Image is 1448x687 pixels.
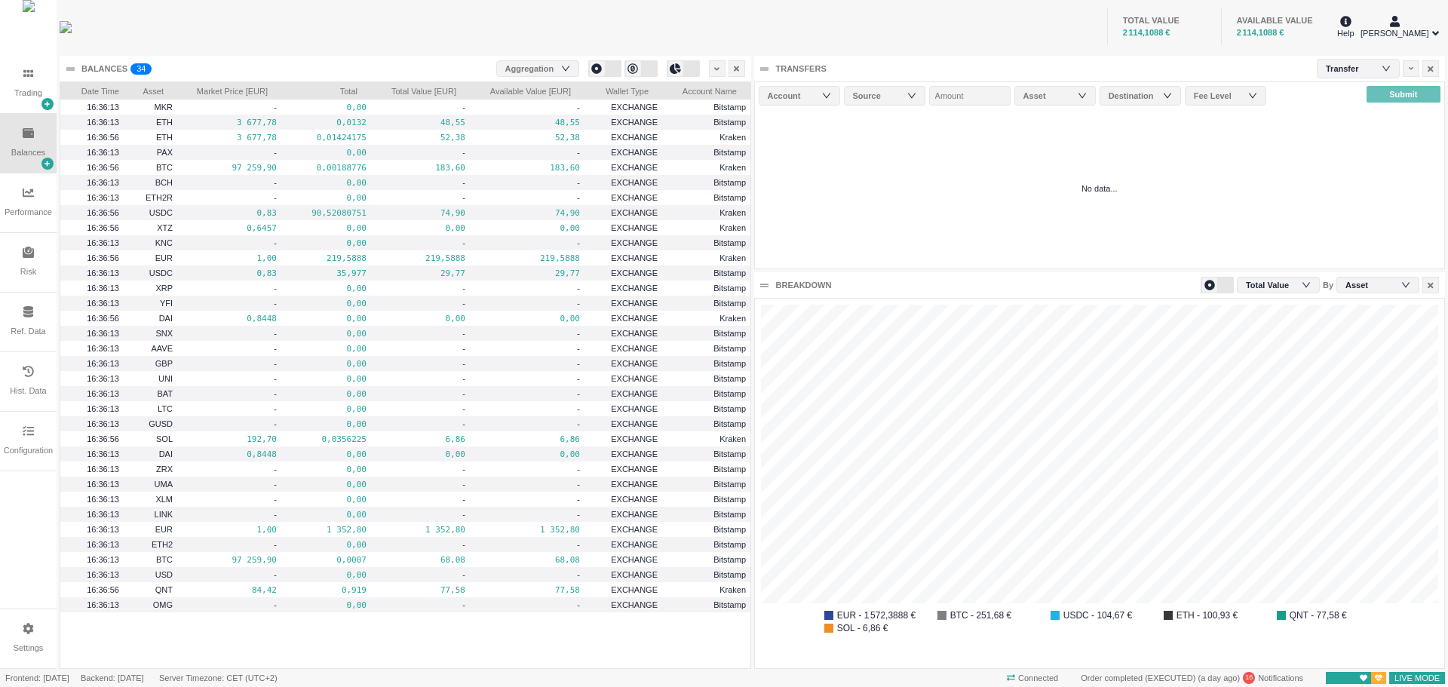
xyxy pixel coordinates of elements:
[822,90,831,100] i: icon: down
[149,419,173,428] span: GUSD
[87,510,119,519] span: 16:36:13
[713,359,746,368] span: Bitstamp
[286,265,367,282] pre: 35,977
[577,284,580,293] span: -
[286,446,367,463] pre: 0,00
[11,325,45,338] div: Ref. Data
[87,540,119,549] span: 16:36:13
[286,521,367,538] pre: 1 352,80
[462,193,465,202] span: -
[776,279,832,292] div: BREAKDOWN
[719,223,746,232] span: Kraken
[713,374,746,383] span: Bitstamp
[474,446,580,463] pre: 0,00
[155,284,173,293] span: XRP
[87,359,119,368] span: 16:36:13
[611,223,658,232] span: EXCHANGE
[274,540,277,549] span: -
[1345,274,1383,296] div: Asset
[182,219,277,237] pre: 0,6457
[156,555,173,564] span: BTC
[462,238,465,247] span: -
[274,193,277,202] span: -
[87,404,119,413] span: 16:36:13
[611,193,658,202] span: EXCHANGE
[376,265,465,282] pre: 29,77
[182,250,277,267] pre: 1,00
[157,148,173,157] span: PAX
[160,299,173,308] span: YFI
[462,103,465,112] span: -
[130,63,152,75] sup: 34
[1361,27,1428,40] span: [PERSON_NAME]
[713,404,746,413] span: Bitstamp
[87,525,119,534] span: 16:36:13
[474,204,580,222] pre: 74,90
[87,133,119,142] span: 16:36:56
[155,510,173,519] span: LINK
[611,525,658,534] span: EXCHANGE
[286,355,367,373] pre: 0,00
[1237,28,1284,37] span: 2 114,1088 €
[611,540,658,549] span: EXCHANGE
[577,329,580,338] span: -
[577,480,580,489] span: -
[611,449,658,459] span: EXCHANGE
[286,566,367,584] pre: 0,00
[462,178,465,187] span: -
[611,118,658,127] span: EXCHANGE
[182,310,277,327] pre: 0,8448
[182,431,277,448] pre: 192,70
[274,238,277,247] span: -
[462,374,465,383] span: -
[713,510,746,519] span: Bitstamp
[1246,274,1304,296] div: Total Value
[1248,90,1257,100] i: icon: down
[156,118,173,127] span: ETH
[286,431,367,448] pre: 0,0356225
[462,480,465,489] span: -
[87,495,119,504] span: 16:36:13
[853,88,910,103] div: Source
[87,555,119,564] span: 16:36:13
[149,208,173,217] span: USDC
[155,253,173,262] span: EUR
[611,465,658,474] span: EXCHANGE
[1123,28,1170,37] span: 2 114,1088 €
[87,118,119,127] span: 16:36:13
[155,359,173,368] span: GBP
[474,431,580,448] pre: 6,86
[286,250,367,267] pre: 219,5888
[156,133,173,142] span: ETH
[577,404,580,413] span: -
[87,223,119,232] span: 16:36:56
[87,465,119,474] span: 16:36:13
[713,103,746,112] span: Bitstamp
[462,148,465,157] span: -
[87,389,119,398] span: 16:36:13
[87,480,119,489] span: 16:36:13
[713,118,746,127] span: Bitstamp
[589,82,649,97] span: Wallet Type
[87,238,119,247] span: 16:36:13
[274,480,277,489] span: -
[1237,14,1320,27] div: AVAILABLE VALUE
[151,344,173,353] span: AAVE
[1302,280,1311,290] i: icon: down
[274,329,277,338] span: -
[719,208,746,217] span: Kraken
[87,284,119,293] span: 16:36:13
[611,555,658,564] span: EXCHANGE
[577,540,580,549] span: -
[713,465,746,474] span: Bitstamp
[462,419,465,428] span: -
[577,389,580,398] span: -
[286,144,367,161] pre: 0,00
[611,268,658,278] span: EXCHANGE
[182,446,277,463] pre: 0,8448
[286,219,367,237] pre: 0,00
[286,491,367,508] pre: 0,00
[87,374,119,383] span: 16:36:13
[474,521,580,538] pre: 1 352,80
[577,193,580,202] span: -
